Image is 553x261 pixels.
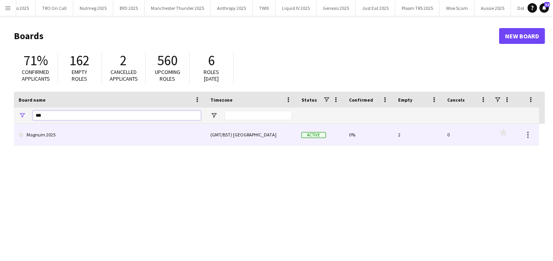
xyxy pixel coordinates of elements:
button: TWIX [253,0,276,16]
span: 71% [23,52,48,69]
span: Status [301,97,317,103]
span: Roles [DATE] [204,68,219,82]
button: TRO On Call [36,0,73,16]
span: Cancels [447,97,465,103]
span: Empty [398,97,412,103]
button: Genesis 2025 [317,0,356,16]
span: 162 [70,52,90,69]
button: BYD 2025 [113,0,145,16]
button: Open Filter Menu [19,112,26,119]
button: Ploom TRS 2025 [395,0,440,16]
div: 2 [393,124,442,146]
span: 6 [208,52,215,69]
input: Board name Filter Input [33,111,201,120]
h1: Boards [14,30,499,42]
button: Liquid IV 2025 [276,0,317,16]
a: Magnum 2025 [19,124,201,146]
span: Timezone [210,97,233,103]
span: Cancelled applicants [110,68,138,82]
button: Just Eat 2025 [356,0,395,16]
button: Anthropy 2025 [211,0,253,16]
button: Aussie 2025 [475,0,511,16]
div: 0 [442,124,492,146]
button: Nutmeg 2025 [73,0,113,16]
button: Wise Scam [440,0,475,16]
span: 32 [544,2,550,7]
div: 0% [344,124,393,146]
span: Board name [19,97,46,103]
span: Confirmed applicants [22,68,50,82]
span: 2 [120,52,127,69]
a: New Board [499,28,545,44]
span: Confirmed [349,97,373,103]
div: (GMT/BST) [GEOGRAPHIC_DATA] [206,124,297,146]
span: Empty roles [72,68,88,82]
span: 560 [158,52,178,69]
input: Timezone Filter Input [225,111,292,120]
button: Dolmio [511,0,539,16]
button: Open Filter Menu [210,112,217,119]
span: Upcoming roles [155,68,180,82]
button: Manchester Thunder 2025 [145,0,211,16]
a: 32 [540,3,549,13]
span: Active [301,132,326,138]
